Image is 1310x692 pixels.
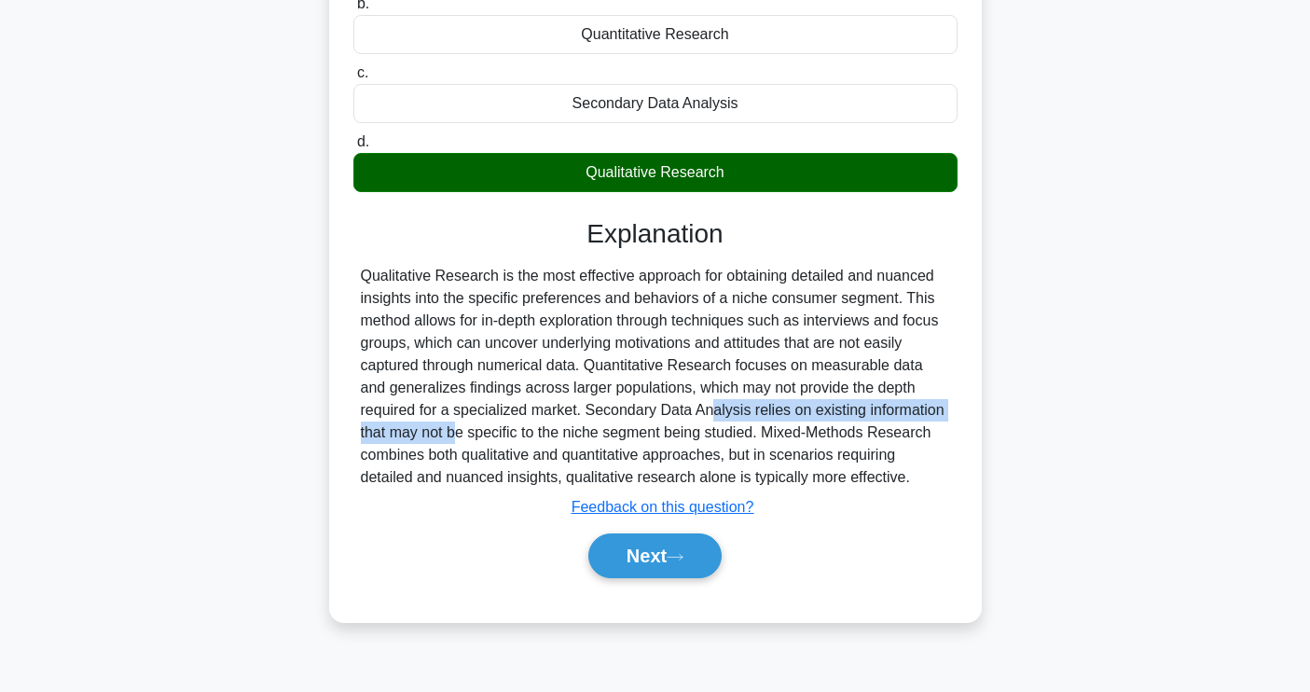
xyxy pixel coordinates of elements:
span: c. [357,64,368,80]
h3: Explanation [365,218,946,250]
div: Qualitative Research is the most effective approach for obtaining detailed and nuanced insights i... [361,265,950,489]
button: Next [588,533,722,578]
div: Quantitative Research [353,15,958,54]
span: d. [357,133,369,149]
div: Qualitative Research [353,153,958,192]
a: Feedback on this question? [572,499,754,515]
div: Secondary Data Analysis [353,84,958,123]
